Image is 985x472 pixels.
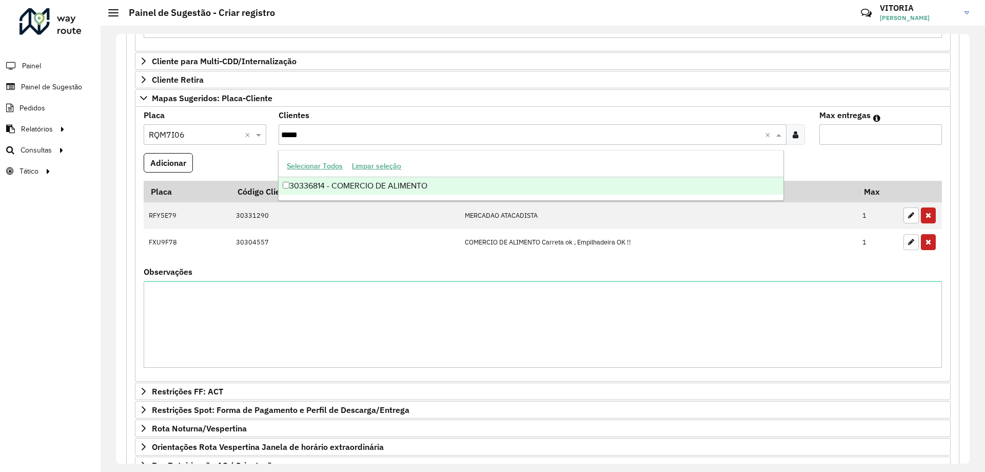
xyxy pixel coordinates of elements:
[135,438,951,456] a: Orientações Rota Vespertina Janela de horário extraordinária
[144,202,231,229] td: RFY5E79
[152,424,247,432] span: Rota Noturna/Vespertina
[873,114,880,122] em: Máximo de clientes que serão colocados na mesma rota com os clientes informados
[347,158,406,174] button: Limpar seleção
[880,3,957,13] h3: VITORIA
[144,229,231,256] td: FXU9F78
[278,150,783,201] ng-dropdown-panel: Options list
[231,229,460,256] td: 30304557
[19,166,38,177] span: Tático
[880,13,957,23] span: [PERSON_NAME]
[459,202,857,229] td: MERCADAO ATACADISTA
[135,107,951,382] div: Mapas Sugeridos: Placa-Cliente
[857,229,898,256] td: 1
[152,443,384,451] span: Orientações Rota Vespertina Janela de horário extraordinária
[152,75,204,84] span: Cliente Retira
[765,128,774,141] span: Clear all
[144,181,231,202] th: Placa
[459,229,857,256] td: COMERCIO DE ALIMENTO Carreta ok , Empilhadeira OK !!
[144,153,193,173] button: Adicionar
[152,57,297,65] span: Cliente para Multi-CDD/Internalização
[21,82,82,92] span: Painel de Sugestão
[21,145,52,156] span: Consultas
[135,420,951,437] a: Rota Noturna/Vespertina
[21,124,53,135] span: Relatórios
[819,109,871,121] label: Max entregas
[857,181,898,202] th: Max
[231,202,460,229] td: 30331290
[135,71,951,88] a: Cliente Retira
[279,109,309,121] label: Clientes
[279,177,783,195] div: 30336814 - COMERCIO DE ALIMENTO
[144,266,192,278] label: Observações
[144,109,165,121] label: Placa
[152,406,409,414] span: Restrições Spot: Forma de Pagamento e Perfil de Descarga/Entrega
[152,461,281,469] span: Pre-Roteirização AS / Orientações
[152,94,272,102] span: Mapas Sugeridos: Placa-Cliente
[119,7,275,18] h2: Painel de Sugestão - Criar registro
[245,128,253,141] span: Clear all
[152,387,223,395] span: Restrições FF: ACT
[855,2,877,24] a: Contato Rápido
[231,181,460,202] th: Código Cliente
[135,401,951,419] a: Restrições Spot: Forma de Pagamento e Perfil de Descarga/Entrega
[19,103,45,114] span: Pedidos
[22,61,41,71] span: Painel
[857,202,898,229] td: 1
[135,89,951,107] a: Mapas Sugeridos: Placa-Cliente
[282,158,347,174] button: Selecionar Todos
[135,383,951,400] a: Restrições FF: ACT
[135,52,951,70] a: Cliente para Multi-CDD/Internalização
